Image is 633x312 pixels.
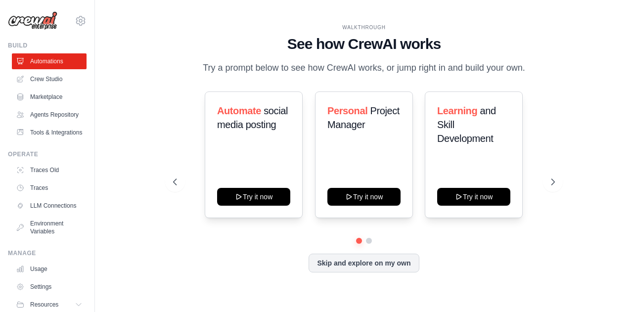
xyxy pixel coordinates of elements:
[8,150,87,158] div: Operate
[327,188,401,206] button: Try it now
[12,53,87,69] a: Automations
[309,254,419,272] button: Skip and explore on my own
[217,105,288,130] span: social media posting
[173,35,554,53] h1: See how CrewAI works
[30,301,58,309] span: Resources
[12,125,87,140] a: Tools & Integrations
[327,105,367,116] span: Personal
[12,71,87,87] a: Crew Studio
[12,180,87,196] a: Traces
[12,107,87,123] a: Agents Repository
[437,105,496,144] span: and Skill Development
[8,42,87,49] div: Build
[327,105,400,130] span: Project Manager
[217,105,261,116] span: Automate
[12,89,87,105] a: Marketplace
[217,188,290,206] button: Try it now
[198,61,530,75] p: Try a prompt below to see how CrewAI works, or jump right in and build your own.
[12,261,87,277] a: Usage
[12,216,87,239] a: Environment Variables
[173,24,554,31] div: WALKTHROUGH
[8,11,57,30] img: Logo
[12,198,87,214] a: LLM Connections
[437,105,477,116] span: Learning
[12,162,87,178] a: Traces Old
[12,279,87,295] a: Settings
[8,249,87,257] div: Manage
[437,188,510,206] button: Try it now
